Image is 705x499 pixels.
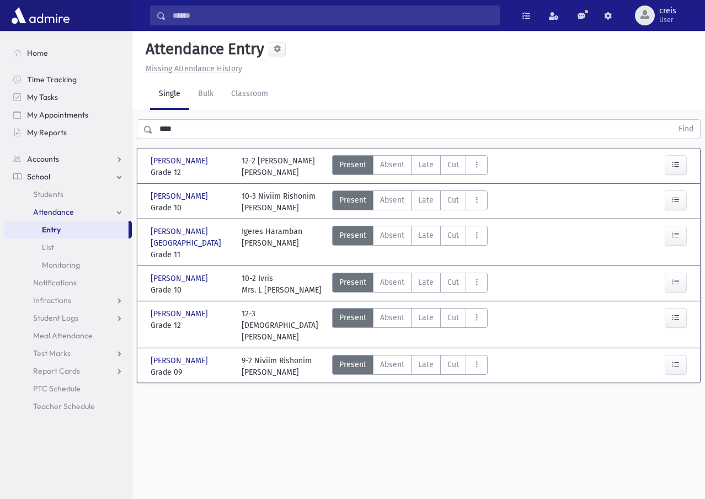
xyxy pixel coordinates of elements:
a: Entry [4,221,129,238]
a: Student Logs [4,309,132,327]
span: Present [339,312,366,323]
span: Notifications [33,278,77,288]
span: Late [418,194,434,206]
span: My Tasks [27,92,58,102]
div: 9-2 Niviim Rishonim [PERSON_NAME] [242,355,312,378]
a: List [4,238,132,256]
span: Absent [380,230,404,241]
span: Grade 10 [151,284,231,296]
a: My Reports [4,124,132,141]
a: Infractions [4,291,132,309]
span: Students [33,189,63,199]
span: Entry [42,225,61,235]
span: [PERSON_NAME] [151,155,210,167]
img: AdmirePro [9,4,72,26]
a: Home [4,44,132,62]
a: Single [150,79,189,110]
span: Teacher Schedule [33,401,95,411]
div: 12-2 [PERSON_NAME] [PERSON_NAME] [242,155,315,178]
a: Monitoring [4,256,132,274]
a: School [4,168,132,185]
span: Grade 09 [151,367,231,378]
span: [PERSON_NAME] [151,190,210,202]
span: Present [339,277,366,288]
h5: Attendance Entry [141,40,264,59]
span: Grade 12 [151,167,231,178]
span: Late [418,230,434,241]
span: Absent [380,159,404,171]
span: creis [659,7,676,15]
span: PTC Schedule [33,384,81,394]
div: AttTypes [332,190,488,214]
a: My Tasks [4,88,132,106]
span: Grade 11 [151,249,231,261]
span: Grade 12 [151,320,231,331]
span: Late [418,359,434,370]
span: Absent [380,359,404,370]
span: Cut [447,230,459,241]
a: Report Cards [4,362,132,380]
span: [PERSON_NAME] [151,273,210,284]
span: Present [339,230,366,241]
div: AttTypes [332,308,488,343]
span: Cut [447,194,459,206]
span: Cut [447,359,459,370]
span: Test Marks [33,348,71,358]
span: [PERSON_NAME][GEOGRAPHIC_DATA] [151,226,231,249]
a: Students [4,185,132,203]
div: Igeres Haramban [PERSON_NAME] [242,226,302,261]
span: Student Logs [33,313,78,323]
span: Report Cards [33,366,80,376]
span: Attendance [33,207,74,217]
button: Find [672,120,700,139]
a: Missing Attendance History [141,64,242,73]
span: Monitoring [42,260,80,270]
a: Bulk [189,79,222,110]
span: Present [339,159,366,171]
a: Notifications [4,274,132,291]
div: AttTypes [332,226,488,261]
div: AttTypes [332,355,488,378]
a: Accounts [4,150,132,168]
span: My Reports [27,128,67,137]
span: [PERSON_NAME] [151,355,210,367]
a: Classroom [222,79,277,110]
div: AttTypes [332,273,488,296]
span: School [27,172,50,182]
a: Time Tracking [4,71,132,88]
span: Cut [447,312,459,323]
span: Home [27,48,48,58]
a: Attendance [4,203,132,221]
u: Missing Attendance History [146,64,242,73]
div: AttTypes [332,155,488,178]
span: Late [418,312,434,323]
a: Teacher Schedule [4,397,132,415]
span: List [42,242,54,252]
div: 10-3 Niviim Rishonim [PERSON_NAME] [242,190,316,214]
span: Present [339,194,366,206]
span: Cut [447,159,459,171]
span: Absent [380,194,404,206]
input: Search [166,6,499,25]
span: My Appointments [27,110,88,120]
span: Present [339,359,366,370]
span: Absent [380,277,404,288]
span: Meal Attendance [33,331,93,341]
span: [PERSON_NAME] [151,308,210,320]
span: Infractions [33,295,71,305]
a: Test Marks [4,344,132,362]
a: My Appointments [4,106,132,124]
span: Cut [447,277,459,288]
span: Grade 10 [151,202,231,214]
span: User [659,15,676,24]
a: PTC Schedule [4,380,132,397]
div: 10-2 Ivris Mrs. L [PERSON_NAME] [242,273,322,296]
span: Late [418,277,434,288]
span: Accounts [27,154,59,164]
span: Absent [380,312,404,323]
a: Meal Attendance [4,327,132,344]
span: Late [418,159,434,171]
div: 12-3 [DEMOGRAPHIC_DATA] [PERSON_NAME] [242,308,322,343]
span: Time Tracking [27,75,77,84]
